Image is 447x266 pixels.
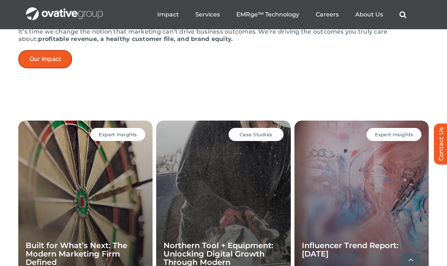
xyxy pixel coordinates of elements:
[9,131,135,182] span: where we raise the bar
[38,35,233,42] strong: profitable revenue, a healthy customer file, and brand equity.
[157,3,406,26] nav: Menu
[18,28,429,43] p: It’s time we change the notion that marketing can’t drive business outcomes. We’re driving the ou...
[195,11,220,18] a: Services
[9,107,73,133] span: This is
[399,11,406,18] a: Search
[30,56,61,62] span: Our Impact
[236,11,299,18] a: EMRge™ Technology
[302,241,398,258] a: Influencer Trend Report: [DATE]
[355,11,383,18] a: About Us
[316,11,339,18] a: Careers
[18,50,72,68] a: Our Impact
[26,7,103,14] a: OG_Full_horizontal_WHT
[157,11,179,18] a: Impact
